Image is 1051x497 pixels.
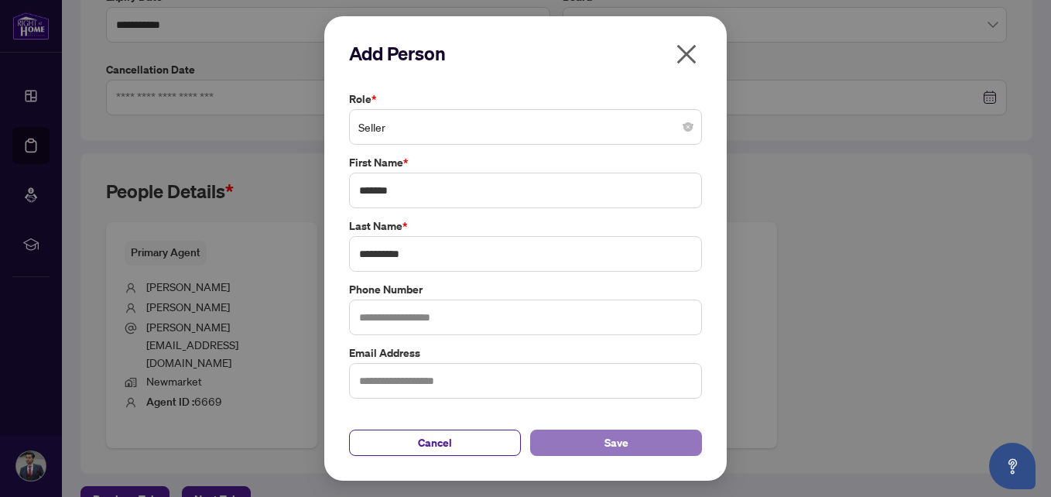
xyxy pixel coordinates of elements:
span: Seller [358,112,693,142]
h2: Add Person [349,41,702,66]
button: Cancel [349,430,521,456]
span: close [674,42,699,67]
label: Phone Number [349,281,702,298]
label: First Name [349,154,702,171]
button: Open asap [989,443,1036,489]
span: close-circle [683,122,693,132]
span: Save [604,430,628,455]
label: Email Address [349,344,702,362]
label: Role [349,91,702,108]
span: Cancel [418,430,452,455]
button: Save [530,430,702,456]
label: Last Name [349,218,702,235]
